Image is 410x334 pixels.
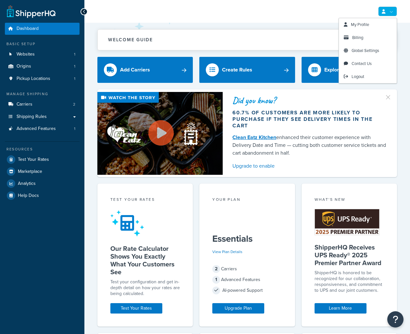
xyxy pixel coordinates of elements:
[18,193,39,199] span: Help Docs
[97,92,223,175] img: Video thumbnail
[212,303,264,314] a: Upgrade Plan
[212,249,242,255] a: View Plan Details
[5,154,80,165] a: Test Your Rates
[315,303,367,314] a: Learn More
[5,41,80,47] div: Basic Setup
[5,73,80,85] a: Pickup Locations1
[17,114,47,120] span: Shipping Rules
[120,65,150,74] div: Add Carriers
[73,102,75,107] span: 2
[74,52,75,57] span: 1
[97,57,193,83] a: Add Carriers
[5,23,80,35] a: Dashboard
[232,134,276,141] a: Clean Eatz Kitchen
[110,245,180,276] h5: Our Rate Calculator Shows You Exactly What Your Customers See
[17,102,32,107] span: Carriers
[17,126,56,132] span: Advanced Features
[5,123,80,135] li: Advanced Features
[5,178,80,189] a: Analytics
[212,197,282,204] div: Your Plan
[232,134,387,157] div: enhanced their customer experience with Delivery Date and Time — cutting both customer service ti...
[232,109,387,129] div: 60.7% of customers are more likely to purchase if they see delivery times in the cart
[5,98,80,110] li: Carriers
[5,98,80,110] a: Carriers2
[315,197,384,204] div: What's New
[212,286,282,295] div: AI-powered Support
[302,57,397,83] a: Explore Features
[315,243,384,267] h5: ShipperHQ Receives UPS Ready® 2025 Premier Partner Award
[339,18,397,31] a: My Profile
[352,60,372,67] span: Contact Us
[17,64,31,69] span: Origins
[232,96,387,105] div: Did you know?
[212,275,282,284] div: Advanced Features
[5,111,80,123] a: Shipping Rules
[339,70,397,83] a: Logout
[110,279,180,297] div: Test your configuration and get in-depth detail on how your rates are being calculated.
[17,52,35,57] span: Websites
[18,157,49,162] span: Test Your Rates
[17,76,50,82] span: Pickup Locations
[5,166,80,177] a: Marketplace
[98,30,397,50] button: Welcome Guide
[17,26,39,32] span: Dashboard
[212,234,282,244] h5: Essentials
[339,31,397,44] a: Billing
[324,65,364,74] div: Explore Features
[352,73,364,80] span: Logout
[74,64,75,69] span: 1
[5,147,80,152] div: Resources
[222,65,252,74] div: Create Rules
[110,197,180,204] div: Test your rates
[339,57,397,70] a: Contact Us
[5,48,80,60] li: Websites
[5,60,80,72] a: Origins1
[212,276,220,284] span: 1
[199,57,295,83] a: Create Rules
[339,44,397,57] a: Global Settings
[351,21,369,28] span: My Profile
[5,73,80,85] li: Pickup Locations
[232,161,387,171] a: Upgrade to enable
[352,34,363,41] span: Billing
[18,169,42,174] span: Marketplace
[74,76,75,82] span: 1
[108,37,153,42] h2: Welcome Guide
[18,181,36,186] span: Analytics
[212,265,220,273] span: 2
[387,311,404,328] button: Open Resource Center
[212,264,282,274] div: Carriers
[5,123,80,135] a: Advanced Features1
[5,48,80,60] a: Websites1
[5,91,80,97] div: Manage Shipping
[315,270,384,293] p: ShipperHQ is honored to be recognized for our collaboration, responsiveness, and commitment to UP...
[352,47,379,54] span: Global Settings
[5,190,80,201] a: Help Docs
[110,303,162,314] a: Test Your Rates
[74,126,75,132] span: 1
[5,60,80,72] li: Origins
